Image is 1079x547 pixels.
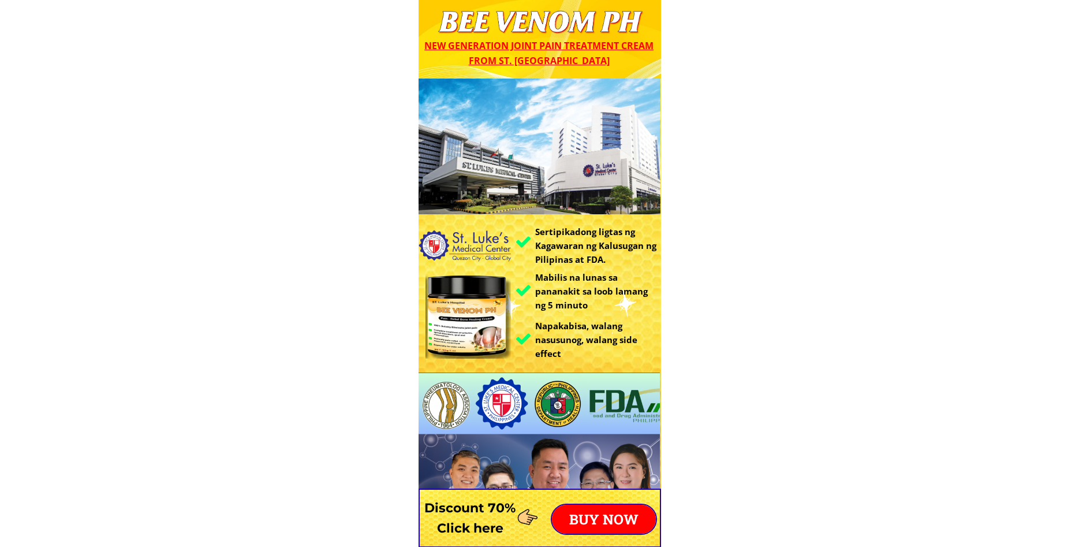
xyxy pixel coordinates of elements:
[552,505,656,534] p: BUY NOW
[535,225,663,266] h3: Sertipikadong ligtas ng Kagawaran ng Kalusugan ng Pilipinas at FDA.
[535,319,660,360] h3: Napakabisa, walang nasusunog, walang side effect
[419,498,522,538] h3: Discount 70% Click here
[535,270,658,312] h3: Mabilis na lunas sa pananakit sa loob lamang ng 5 minuto
[424,39,654,67] span: New generation joint pain treatment cream from St. [GEOGRAPHIC_DATA]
